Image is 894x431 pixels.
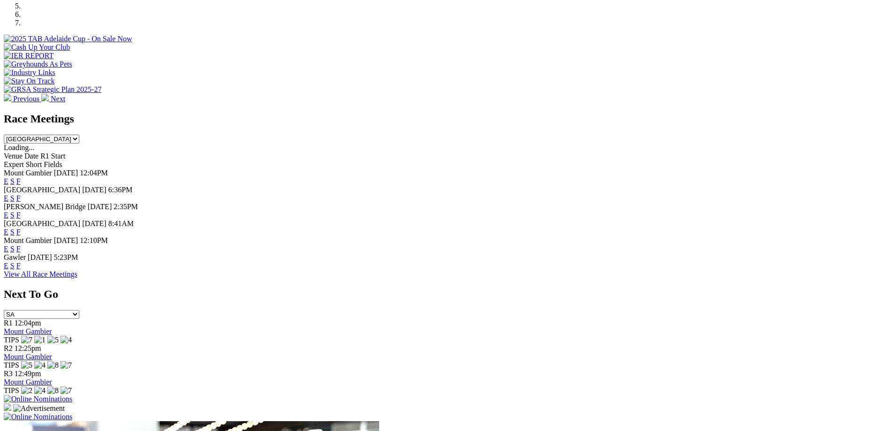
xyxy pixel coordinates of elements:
img: 5 [47,336,59,344]
span: [DATE] [28,253,52,261]
span: 12:49pm [15,370,41,378]
span: Mount Gambier [4,236,52,244]
a: F [16,194,21,202]
img: Online Nominations [4,395,72,403]
span: [GEOGRAPHIC_DATA] [4,219,80,227]
img: 4 [61,336,72,344]
a: S [10,245,15,253]
span: [DATE] [82,219,107,227]
span: [PERSON_NAME] Bridge [4,203,86,211]
span: Mount Gambier [4,169,52,177]
img: 7 [61,386,72,395]
a: Previous [4,95,41,103]
span: TIPS [4,386,19,394]
img: 7 [21,336,32,344]
a: E [4,177,8,185]
span: TIPS [4,336,19,344]
span: 12:25pm [15,344,41,352]
a: E [4,228,8,236]
span: [DATE] [82,186,107,194]
span: R1 Start [40,152,65,160]
img: chevron-left-pager-white.svg [4,94,11,101]
img: 4 [34,386,46,395]
a: Mount Gambier [4,378,52,386]
a: S [10,228,15,236]
span: 8:41AM [108,219,134,227]
img: 5 [21,361,32,370]
span: Venue [4,152,23,160]
img: 1 [34,336,46,344]
a: F [16,245,21,253]
h2: Next To Go [4,288,890,301]
a: E [4,194,8,202]
a: Mount Gambier [4,327,52,335]
img: 4 [34,361,46,370]
img: 2025 TAB Adelaide Cup - On Sale Now [4,35,132,43]
a: F [16,262,21,270]
span: Loading... [4,144,34,151]
span: Date [24,152,38,160]
img: Cash Up Your Club [4,43,70,52]
a: S [10,262,15,270]
a: E [4,245,8,253]
a: F [16,228,21,236]
span: R1 [4,319,13,327]
img: Industry Links [4,68,55,77]
span: 12:04PM [80,169,108,177]
a: S [10,194,15,202]
span: Short [26,160,42,168]
span: Next [51,95,65,103]
a: Next [41,95,65,103]
img: GRSA Strategic Plan 2025-27 [4,85,101,94]
img: 15187_Greyhounds_GreysPlayCentral_Resize_SA_WebsiteBanner_300x115_2025.jpg [4,403,11,411]
span: [DATE] [54,236,78,244]
img: Stay On Track [4,77,54,85]
img: 8 [47,361,59,370]
a: View All Race Meetings [4,270,77,278]
span: Previous [13,95,39,103]
a: E [4,262,8,270]
img: Advertisement [13,404,65,413]
img: IER REPORT [4,52,53,60]
span: 2:35PM [114,203,138,211]
a: F [16,177,21,185]
img: 7 [61,361,72,370]
span: Gawler [4,253,26,261]
span: [GEOGRAPHIC_DATA] [4,186,80,194]
span: R2 [4,344,13,352]
img: 8 [47,386,59,395]
span: 6:36PM [108,186,133,194]
img: chevron-right-pager-white.svg [41,94,49,101]
span: [DATE] [88,203,112,211]
span: Fields [44,160,62,168]
span: R3 [4,370,13,378]
a: Mount Gambier [4,353,52,361]
a: S [10,177,15,185]
span: 12:10PM [80,236,108,244]
img: Greyhounds As Pets [4,60,72,68]
img: 2 [21,386,32,395]
span: TIPS [4,361,19,369]
h2: Race Meetings [4,113,890,125]
span: 5:23PM [54,253,78,261]
img: Online Nominations [4,413,72,421]
a: S [10,211,15,219]
span: [DATE] [54,169,78,177]
a: F [16,211,21,219]
a: E [4,211,8,219]
span: Expert [4,160,24,168]
span: 12:04pm [15,319,41,327]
